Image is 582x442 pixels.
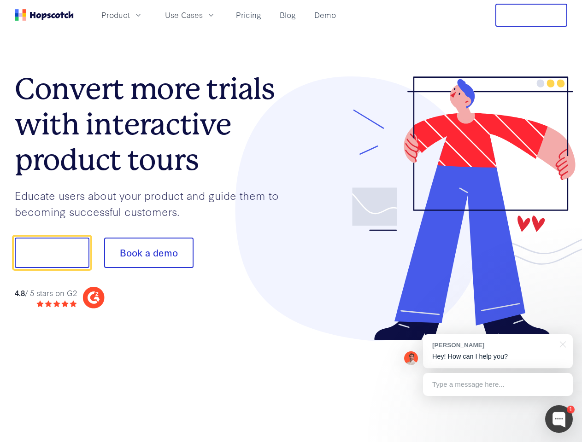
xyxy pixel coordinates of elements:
button: Free Trial [495,4,567,27]
a: Pricing [232,7,265,23]
div: Type a message here... [423,373,573,396]
a: Home [15,9,74,21]
button: Use Cases [159,7,221,23]
p: Hey! How can I help you? [432,352,564,361]
span: Product [101,9,130,21]
p: Educate users about your product and guide them to becoming successful customers. [15,187,291,219]
img: Mark Spera [404,351,418,365]
a: Demo [311,7,340,23]
div: 1 [567,406,575,413]
span: Use Cases [165,9,203,21]
button: Show me! [15,238,89,268]
div: [PERSON_NAME] [432,341,554,349]
strong: 4.8 [15,287,25,298]
button: Book a demo [104,238,194,268]
h1: Convert more trials with interactive product tours [15,71,291,177]
a: Blog [276,7,300,23]
button: Product [96,7,148,23]
div: / 5 stars on G2 [15,287,77,299]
